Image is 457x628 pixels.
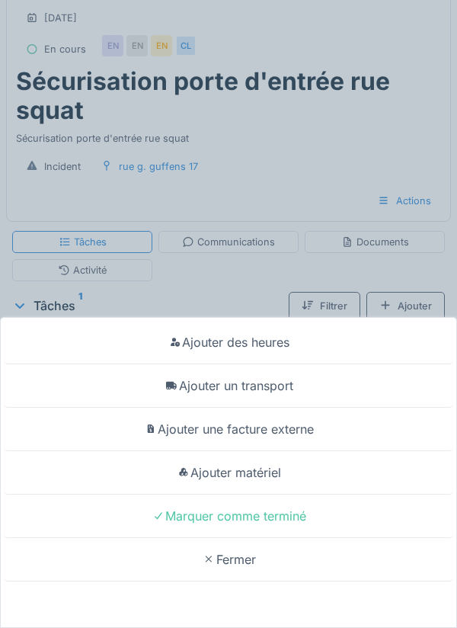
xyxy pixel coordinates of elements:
div: Ajouter des heures [4,321,453,364]
div: Fermer [4,538,453,582]
div: Ajouter matériel [4,451,453,495]
div: Marquer comme terminé [4,495,453,538]
div: Ajouter un transport [4,364,453,408]
div: Ajouter une facture externe [4,408,453,451]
